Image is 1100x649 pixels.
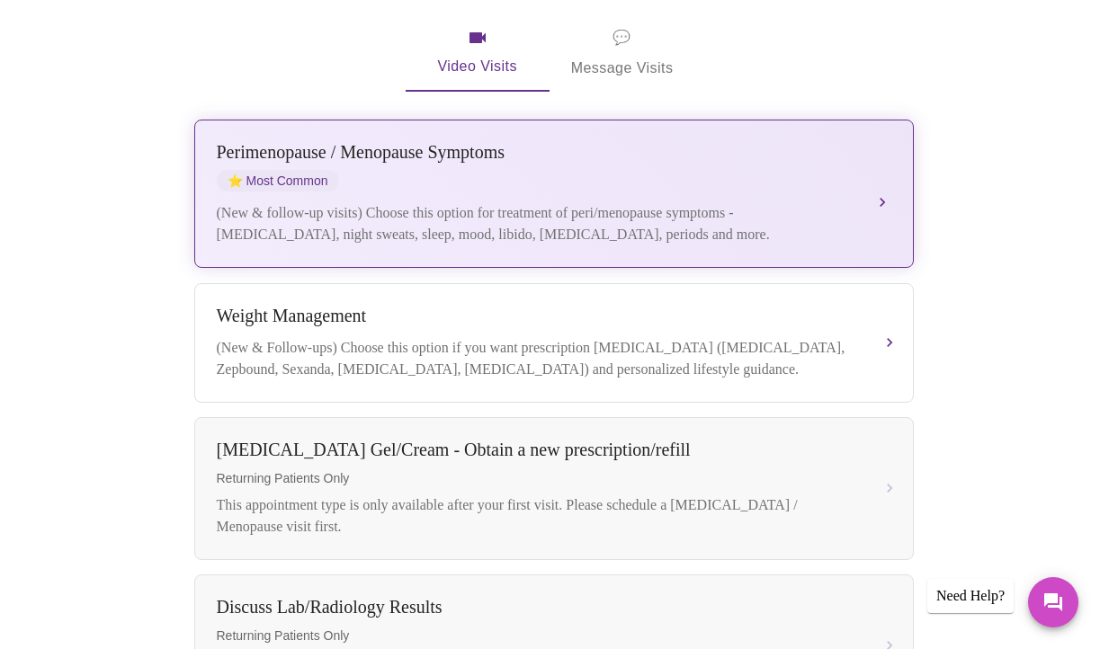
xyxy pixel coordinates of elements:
span: Returning Patients Only [217,628,855,643]
div: [MEDICAL_DATA] Gel/Cream - Obtain a new prescription/refill [217,440,855,460]
button: Weight Management(New & Follow-ups) Choose this option if you want prescription [MEDICAL_DATA] ([... [194,283,914,403]
div: Need Help? [927,579,1014,613]
span: Video Visits [427,27,528,79]
span: Message Visits [571,25,674,81]
span: Returning Patients Only [217,471,855,485]
span: Most Common [217,170,339,191]
button: Messages [1028,577,1078,627]
div: Weight Management [217,306,855,326]
button: [MEDICAL_DATA] Gel/Cream - Obtain a new prescription/refillReturning Patients OnlyThis appointmen... [194,417,914,560]
div: (New & Follow-ups) Choose this option if you want prescription [MEDICAL_DATA] ([MEDICAL_DATA], Ze... [217,337,855,380]
div: This appointment type is only available after your first visit. Please schedule a [MEDICAL_DATA] ... [217,494,855,538]
span: star [228,173,243,188]
div: (New & follow-up visits) Choose this option for treatment of peri/menopause symptoms - [MEDICAL_D... [217,202,855,245]
div: Perimenopause / Menopause Symptoms [217,142,855,163]
button: Perimenopause / Menopause SymptomsstarMost Common(New & follow-up visits) Choose this option for ... [194,120,914,268]
div: Discuss Lab/Radiology Results [217,597,855,618]
span: message [613,25,630,50]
